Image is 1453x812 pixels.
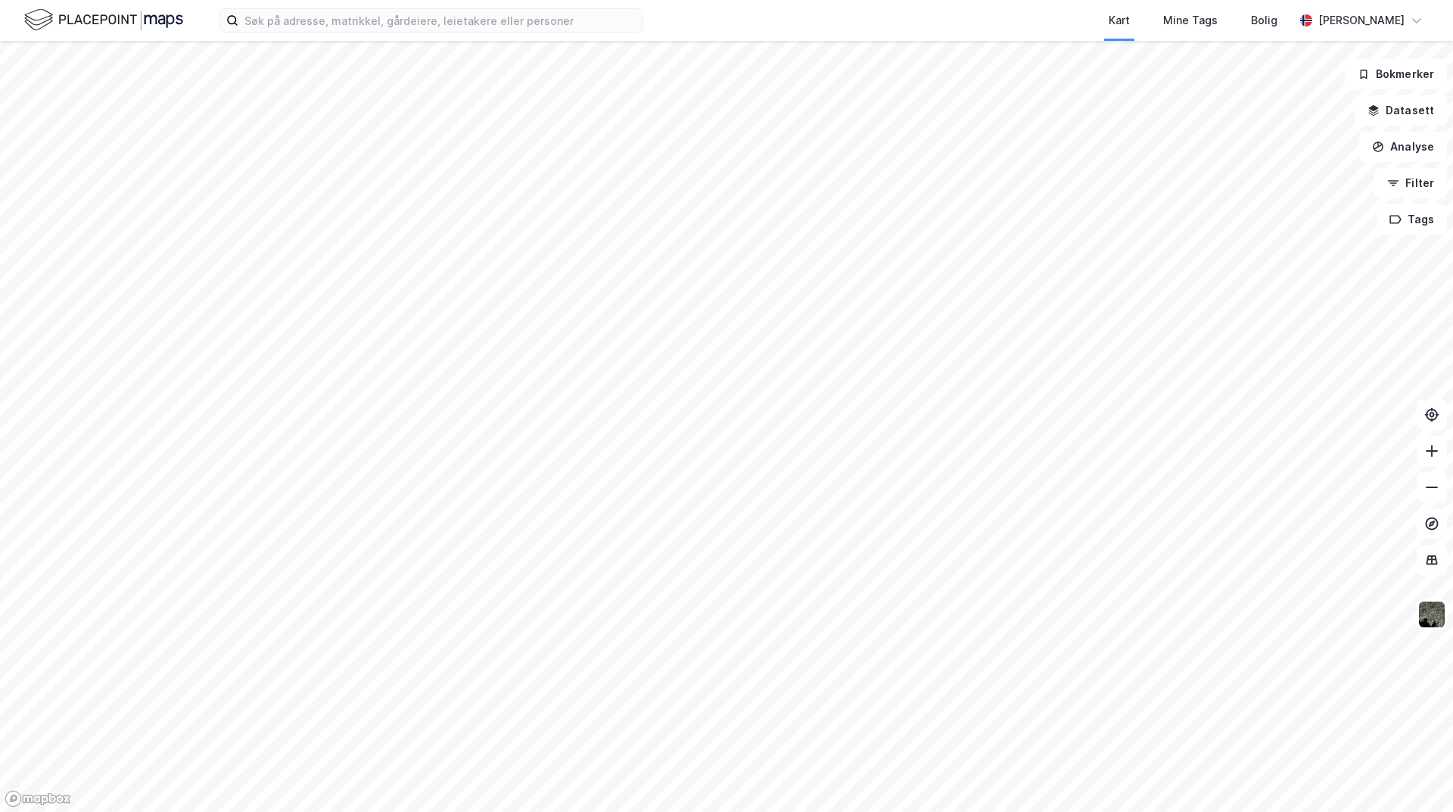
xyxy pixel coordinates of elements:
div: Kontrollprogram for chat [1377,739,1453,812]
img: 9k= [1417,600,1446,629]
button: Tags [1377,204,1447,235]
button: Analyse [1359,132,1447,162]
button: Filter [1374,168,1447,198]
div: [PERSON_NAME] [1318,11,1405,30]
iframe: Chat Widget [1377,739,1453,812]
a: Mapbox homepage [5,790,71,807]
img: logo.f888ab2527a4732fd821a326f86c7f29.svg [24,7,183,33]
div: Kart [1109,11,1130,30]
button: Bokmerker [1345,59,1447,89]
div: Bolig [1251,11,1277,30]
input: Søk på adresse, matrikkel, gårdeiere, leietakere eller personer [238,9,642,32]
div: Mine Tags [1163,11,1218,30]
button: Datasett [1355,95,1447,126]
